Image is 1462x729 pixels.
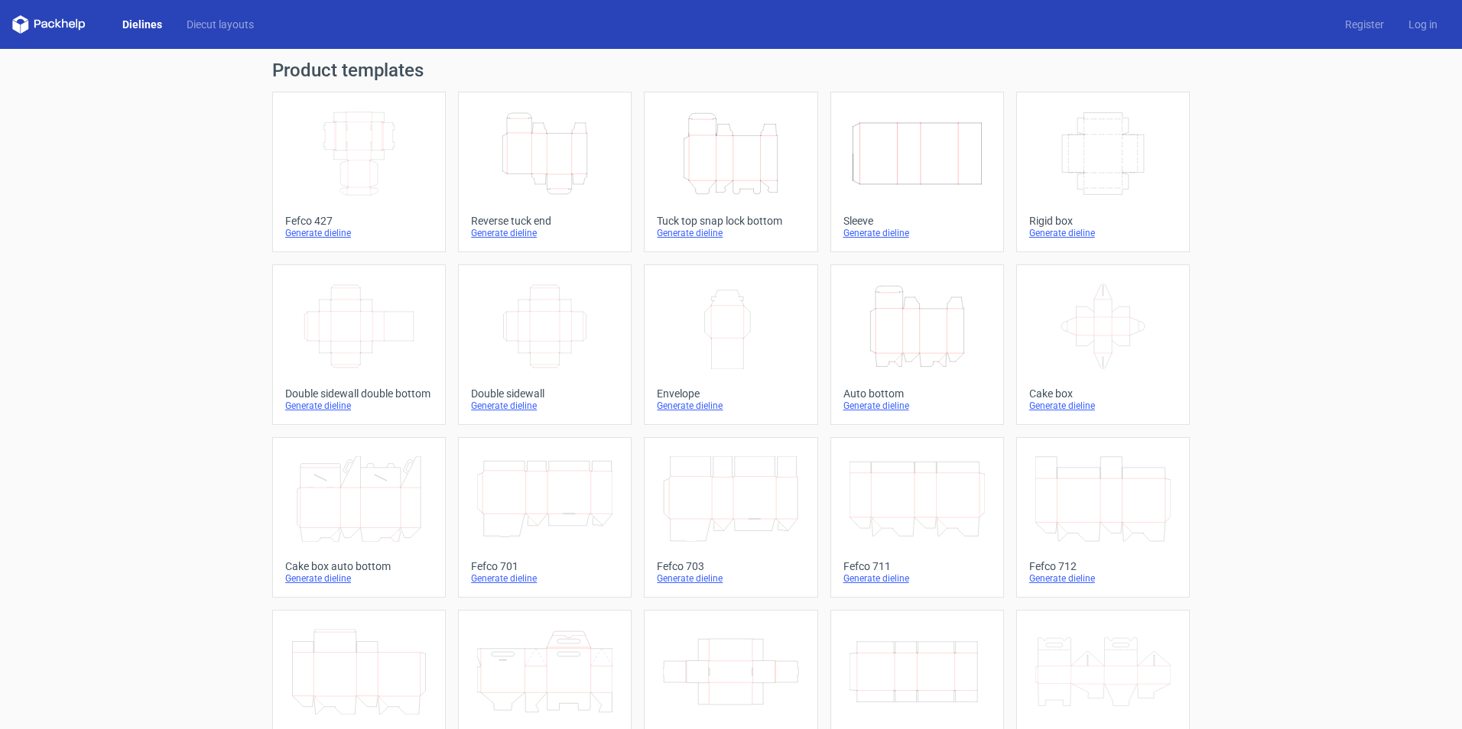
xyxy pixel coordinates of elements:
div: Auto bottom [843,387,991,400]
a: Fefco 427Generate dieline [272,92,446,252]
div: Envelope [657,387,804,400]
a: Fefco 701Generate dieline [458,437,632,598]
div: Generate dieline [843,572,991,585]
div: Generate dieline [1029,400,1177,412]
div: Generate dieline [285,400,433,412]
a: Reverse tuck endGenerate dieline [458,92,632,252]
div: Rigid box [1029,215,1177,227]
a: Fefco 711Generate dieline [830,437,1004,598]
a: Tuck top snap lock bottomGenerate dieline [644,92,817,252]
a: SleeveGenerate dieline [830,92,1004,252]
a: Auto bottomGenerate dieline [830,264,1004,425]
div: Double sidewall [471,387,619,400]
div: Cake box auto bottom [285,560,433,572]
div: Generate dieline [471,572,619,585]
div: Fefco 701 [471,560,619,572]
div: Generate dieline [285,572,433,585]
div: Double sidewall double bottom [285,387,433,400]
div: Fefco 427 [285,215,433,227]
div: Sleeve [843,215,991,227]
div: Reverse tuck end [471,215,619,227]
div: Fefco 712 [1029,560,1177,572]
div: Generate dieline [843,227,991,239]
a: Dielines [110,17,174,32]
a: Cake boxGenerate dieline [1016,264,1190,425]
div: Generate dieline [657,227,804,239]
h1: Product templates [272,61,1190,79]
div: Generate dieline [1029,227,1177,239]
a: Register [1333,17,1396,32]
div: Fefco 703 [657,560,804,572]
a: Fefco 712Generate dieline [1016,437,1190,598]
div: Generate dieline [1029,572,1177,585]
div: Generate dieline [657,572,804,585]
div: Fefco 711 [843,560,991,572]
a: Cake box auto bottomGenerate dieline [272,437,446,598]
a: Fefco 703Generate dieline [644,437,817,598]
a: EnvelopeGenerate dieline [644,264,817,425]
div: Generate dieline [285,227,433,239]
a: Double sidewallGenerate dieline [458,264,632,425]
div: Tuck top snap lock bottom [657,215,804,227]
div: Generate dieline [471,400,619,412]
div: Generate dieline [843,400,991,412]
div: Generate dieline [657,400,804,412]
a: Diecut layouts [174,17,266,32]
div: Cake box [1029,387,1177,400]
a: Rigid boxGenerate dieline [1016,92,1190,252]
div: Generate dieline [471,227,619,239]
a: Double sidewall double bottomGenerate dieline [272,264,446,425]
a: Log in [1396,17,1450,32]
